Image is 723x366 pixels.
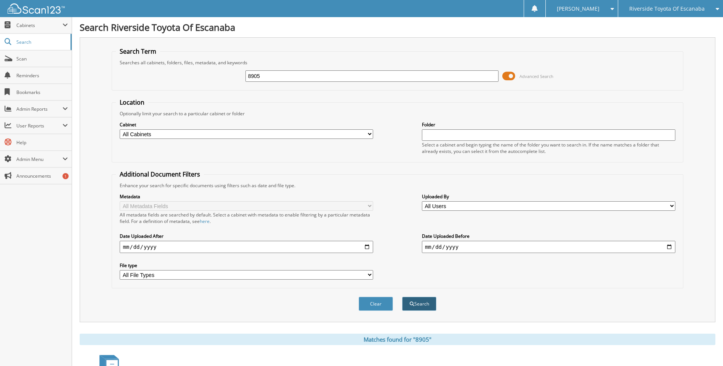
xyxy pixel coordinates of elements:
span: [PERSON_NAME] [557,6,600,11]
div: Searches all cabinets, folders, files, metadata, and keywords [116,59,679,66]
legend: Location [116,98,148,107]
label: Metadata [120,193,373,200]
div: 1 [63,173,69,179]
input: end [422,241,675,253]
legend: Search Term [116,47,160,56]
span: Reminders [16,72,68,79]
label: Date Uploaded Before [422,233,675,239]
span: Admin Reports [16,106,63,112]
div: All metadata fields are searched by default. Select a cabinet with metadata to enable filtering b... [120,212,373,224]
span: Search [16,39,67,45]
label: Uploaded By [422,193,675,200]
span: Riverside Toyota Of Escanaba [629,6,705,11]
div: Optionally limit your search to a particular cabinet or folder [116,110,679,117]
button: Search [402,297,436,311]
label: Folder [422,121,675,128]
span: User Reports [16,123,63,129]
legend: Additional Document Filters [116,170,204,178]
img: scan123-logo-white.svg [8,3,65,14]
span: Bookmarks [16,89,68,95]
span: Advanced Search [519,73,553,79]
label: File type [120,262,373,269]
h1: Search Riverside Toyota Of Escanaba [80,21,715,33]
input: start [120,241,373,253]
span: Announcements [16,173,68,179]
label: Cabinet [120,121,373,128]
span: Help [16,139,68,146]
a: here [200,218,210,224]
span: Scan [16,56,68,62]
span: Admin Menu [16,156,63,162]
div: Enhance your search for specific documents using filters such as date and file type. [116,182,679,189]
div: Select a cabinet and begin typing the name of the folder you want to search in. If the name match... [422,142,675,154]
div: Matches found for "8905" [80,334,715,345]
span: Cabinets [16,22,63,29]
label: Date Uploaded After [120,233,373,239]
button: Clear [359,297,393,311]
